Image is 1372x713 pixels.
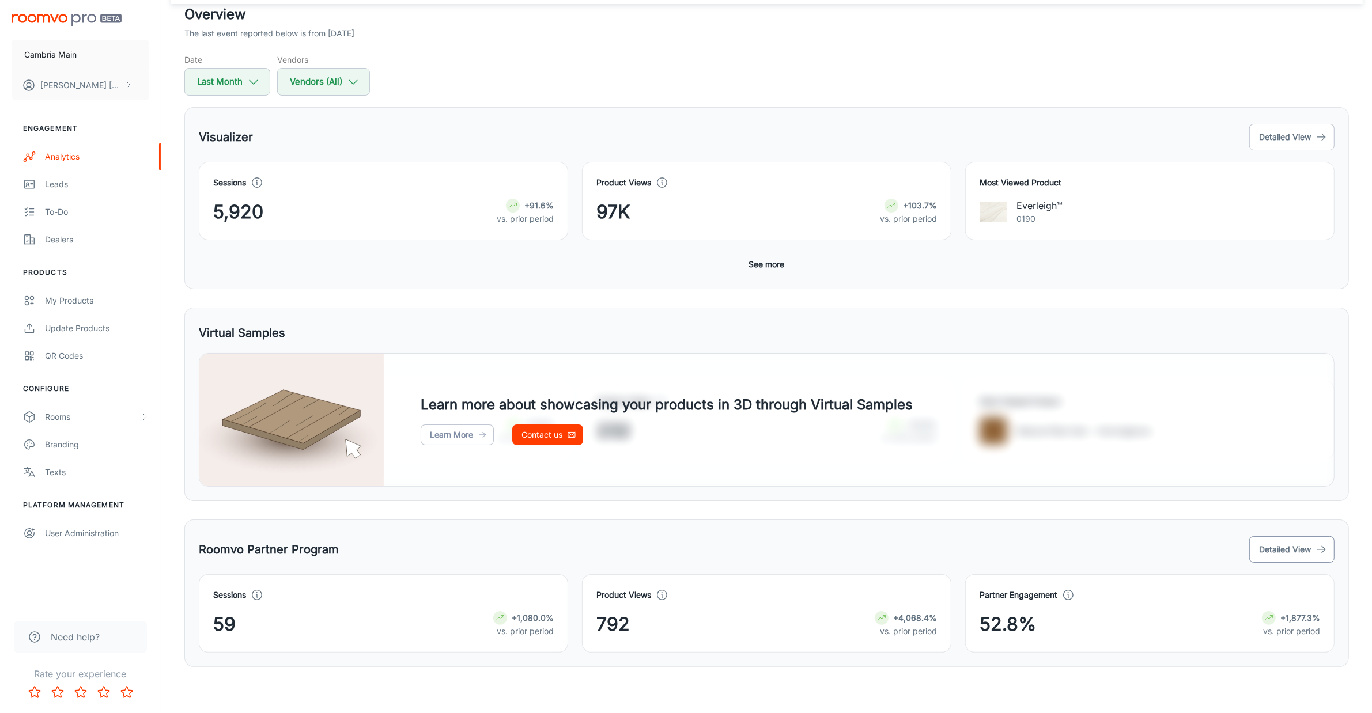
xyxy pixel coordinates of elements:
[45,350,149,362] div: QR Codes
[45,150,149,163] div: Analytics
[524,200,554,210] strong: +91.6%
[45,233,149,246] div: Dealers
[213,176,246,189] h4: Sessions
[51,630,100,644] span: Need help?
[277,68,370,96] button: Vendors (All)
[45,527,149,540] div: User Administration
[213,589,246,601] h4: Sessions
[875,625,937,638] p: vs. prior period
[596,610,630,638] span: 792
[92,681,115,704] button: Rate 4 star
[893,613,937,623] strong: +4,068.4%
[45,322,149,335] div: Update Products
[213,198,263,226] span: 5,920
[45,438,149,451] div: Branding
[213,610,236,638] span: 59
[421,395,913,415] h4: Learn more about showcasing your products in 3D through Virtual Samples
[1262,625,1320,638] p: vs. prior period
[497,213,554,225] p: vs. prior period
[12,70,149,100] button: [PERSON_NAME] [PERSON_NAME]
[23,681,46,704] button: Rate 1 star
[184,54,270,66] h5: Date
[1249,124,1335,150] button: Detailed View
[1249,536,1335,563] button: Detailed View
[45,206,149,218] div: To-do
[45,178,149,191] div: Leads
[199,541,339,558] h5: Roomvo Partner Program
[1016,199,1063,213] p: Everleigh™
[199,128,253,146] h5: Visualizer
[69,681,92,704] button: Rate 3 star
[596,176,651,189] h4: Product Views
[45,466,149,479] div: Texts
[45,411,140,423] div: Rooms
[421,424,494,445] a: Learn More
[277,54,370,66] h5: Vendors
[512,424,583,445] a: Contact us
[9,667,152,681] p: Rate your experience
[45,294,149,307] div: My Products
[980,176,1320,189] h4: Most Viewed Product
[46,681,69,704] button: Rate 2 star
[115,681,138,704] button: Rate 5 star
[980,198,1007,226] img: Everleigh™
[744,254,789,275] button: See more
[493,625,554,638] p: vs. prior period
[596,198,630,226] span: 97K
[184,27,354,40] p: The last event reported below is from [DATE]
[24,48,77,61] p: Cambria Main
[880,213,937,225] p: vs. prior period
[596,589,651,601] h4: Product Views
[12,14,122,26] img: Roomvo PRO Beta
[980,589,1057,601] h4: Partner Engagement
[199,324,285,342] h5: Virtual Samples
[980,610,1036,638] span: 52.8%
[12,40,149,70] button: Cambria Main
[1280,613,1320,623] strong: +1,877.3%
[184,4,1349,25] h2: Overview
[40,79,122,92] p: [PERSON_NAME] [PERSON_NAME]
[903,200,937,210] strong: +103.7%
[512,613,554,623] strong: +1,080.0%
[184,68,270,96] button: Last Month
[1016,213,1063,225] p: 0190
